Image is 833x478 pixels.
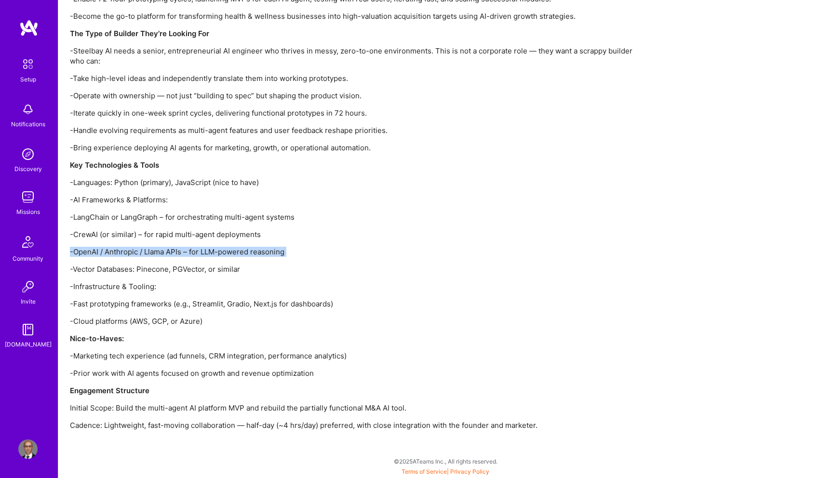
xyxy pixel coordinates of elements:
div: Missions [16,207,40,217]
p: -Steelbay AI needs a senior, entrepreneurial AI engineer who thrives in messy, zero-to-one enviro... [70,46,648,66]
p: -Operate with ownership — not just “building to spec” but shaping the product vision. [70,91,648,101]
p: -Cloud platforms (AWS, GCP, or Azure) [70,316,648,326]
div: Invite [21,296,36,306]
div: [DOMAIN_NAME] [5,339,52,349]
p: -Iterate quickly in one-week sprint cycles, delivering functional prototypes in 72 hours. [70,108,648,118]
strong: The Type of Builder They’re Looking For [70,29,209,38]
img: bell [18,100,38,119]
p: Cadence: Lightweight, fast-moving collaboration — half-day (~4 hrs/day) preferred, with close int... [70,420,648,430]
a: User Avatar [16,439,40,459]
img: setup [18,54,38,74]
img: logo [19,19,39,37]
strong: Nice-to-Haves: [70,334,124,343]
p: -Bring experience deploying AI agents for marketing, growth, or operational automation. [70,143,648,153]
p: -Vector Databases: Pinecone, PGVector, or similar [70,264,648,274]
strong: Key Technologies & Tools [70,160,159,170]
a: Terms of Service [402,468,447,475]
div: Discovery [14,164,42,174]
strong: Engagement Structure [70,386,149,395]
p: -Become the go-to platform for transforming health & wellness businesses into high-valuation acqu... [70,11,648,21]
div: © 2025 ATeams Inc., All rights reserved. [58,449,833,473]
span: | [402,468,489,475]
img: guide book [18,320,38,339]
p: -Take high-level ideas and independently translate them into working prototypes. [70,73,648,83]
div: Setup [20,74,36,84]
p: -Fast prototyping frameworks (e.g., Streamlit, Gradio, Next.js for dashboards) [70,299,648,309]
p: Initial Scope: Build the multi-agent AI platform MVP and rebuild the partially functional M&A AI ... [70,403,648,413]
img: teamwork [18,187,38,207]
p: -CrewAI (or similar) – for rapid multi-agent deployments [70,229,648,239]
img: Community [16,230,40,253]
p: -AI Frameworks & Platforms: [70,195,648,205]
p: -Languages: Python (primary), JavaScript (nice to have) [70,177,648,187]
p: -Handle evolving requirements as multi-agent features and user feedback reshape priorities. [70,125,648,135]
p: -Infrastructure & Tooling: [70,281,648,292]
div: Community [13,253,43,264]
p: -LangChain or LangGraph – for orchestrating multi-agent systems [70,212,648,222]
p: -Marketing tech experience (ad funnels, CRM integration, performance analytics) [70,351,648,361]
img: User Avatar [18,439,38,459]
a: Privacy Policy [450,468,489,475]
img: Invite [18,277,38,296]
img: discovery [18,145,38,164]
div: Notifications [11,119,45,129]
p: -OpenAI / Anthropic / Llama APIs – for LLM-powered reasoning [70,247,648,257]
p: -Prior work with AI agents focused on growth and revenue optimization [70,368,648,378]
